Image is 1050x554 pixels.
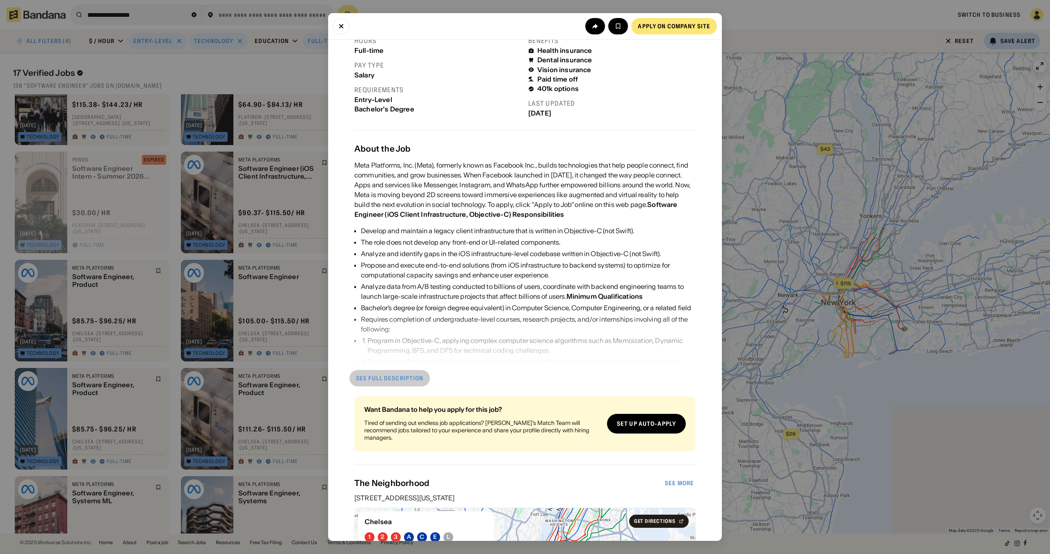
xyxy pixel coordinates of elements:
div: Meta Platforms, Inc. (Meta), formerly known as Facebook Inc., builds technologies that help peopl... [354,160,696,219]
div: Benefits [528,36,696,45]
div: Analyze data from A/B testing conducted to billions of users, coordinate with backend engineering... [361,282,696,301]
div: The role does not develop any front-end or UI-related components. [361,237,696,247]
div: Entry-Level [354,96,522,104]
div: Apply on company site [638,23,710,29]
div: Get Directions [634,519,676,524]
div: C [420,534,424,540]
button: Close [333,18,349,34]
div: Explain core Objective-C concepts and principles that are different from other programming languages [367,357,696,367]
div: Analyze and identify gaps in the iOS infrastructure-level codebase written in Objective-C (not Sw... [361,249,696,259]
div: Paid time off [537,75,578,83]
div: L [447,534,450,540]
div: [STREET_ADDRESS][US_STATE] [354,495,696,501]
div: 401k options [537,85,579,93]
div: Chelsea [365,518,487,526]
div: Requirements [354,86,522,94]
div: Hours [354,36,522,45]
div: Requires completion of undergraduate-level courses, research projects, and/or internships involvi... [361,314,696,334]
div: E [433,534,437,540]
div: Last updated [528,99,696,108]
div: Salary [354,71,522,79]
div: Bachelor’s degree (or foreign degree equivalent) in Computer Science, Computer Engineering, or a ... [361,303,696,313]
div: [DATE] [528,109,696,117]
div: Pay type [354,61,522,70]
div: Dental insurance [537,56,592,64]
div: Minimum Qualifications [566,292,643,300]
div: Full-time [354,47,522,54]
div: Bachelor's Degree [354,105,522,113]
div: See full description [356,375,423,381]
div: Propose and execute end-to-end solutions (from iOS infrastructure to backend systems) to optimize... [361,260,696,280]
div: Develop and maintain a legacy client infrastructure that is written in Objective-C (not Swift). [361,226,696,236]
div: 1 [368,534,371,540]
div: 2 [381,534,384,540]
div: Tired of sending out endless job applications? [PERSON_NAME]’s Match Team will recommend jobs tai... [364,419,600,442]
div: About the Job [354,144,696,154]
div: Want Bandana to help you apply for this job? [364,406,600,413]
div: The Neighborhood [354,478,663,488]
div: A [407,534,411,540]
div: Program in Objective-C, applying complex computer science algorithms such as Memoization, Dynamic... [367,336,696,355]
div: 3 [394,534,397,540]
div: Health insurance [537,47,592,54]
div: Vision insurance [537,66,591,74]
div: See more [665,480,694,486]
div: Set up auto-apply [617,421,676,427]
